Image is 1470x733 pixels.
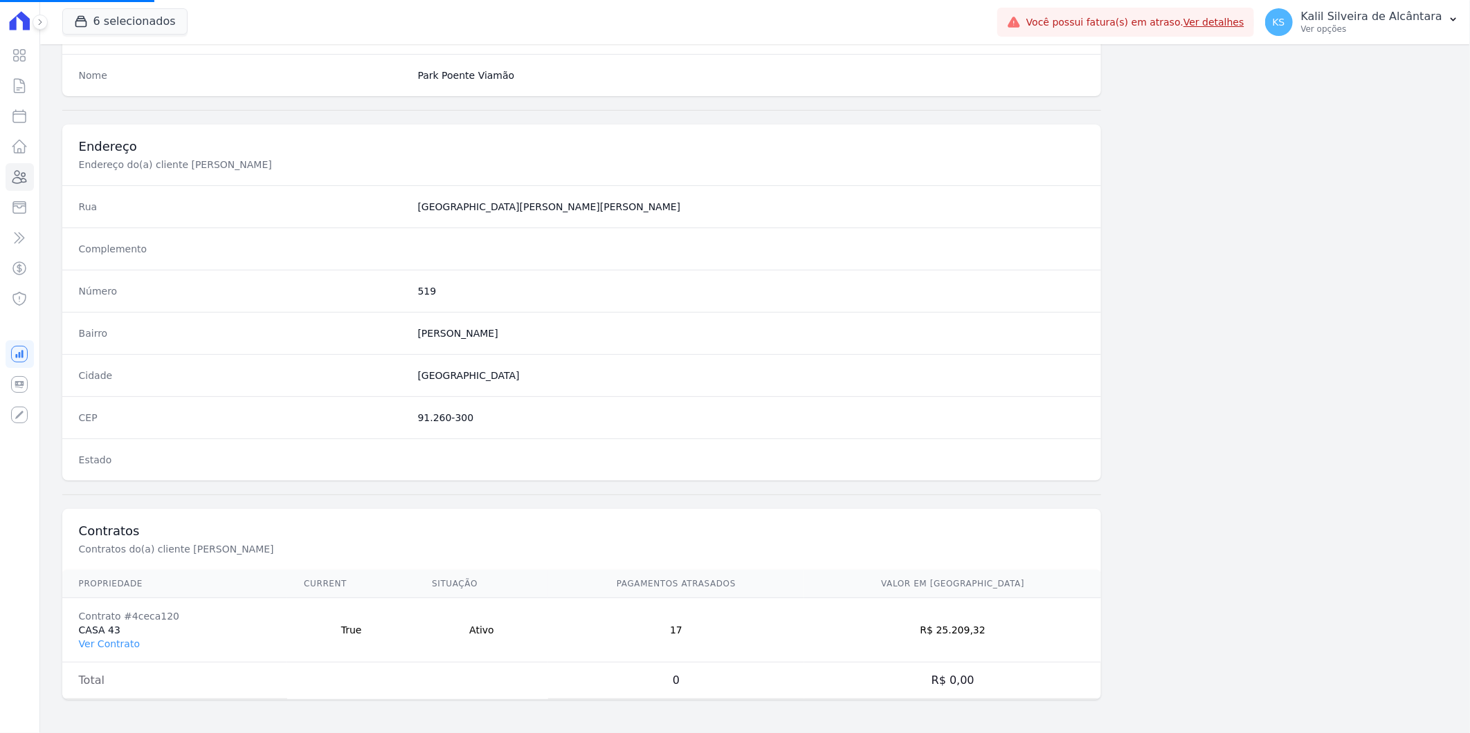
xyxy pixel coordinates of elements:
dd: [GEOGRAPHIC_DATA] [418,369,1085,382]
dt: Nome [79,68,407,82]
dt: Bairro [79,326,407,340]
a: Ver Contrato [79,638,140,649]
td: True [287,598,415,662]
button: 6 selecionados [62,8,188,35]
th: Current [287,570,415,598]
td: R$ 0,00 [804,662,1101,699]
dt: CEP [79,411,407,425]
p: Ver opções [1301,24,1442,35]
th: Valor em [GEOGRAPHIC_DATA] [804,570,1101,598]
h3: Contratos [79,523,1085,539]
th: Pagamentos Atrasados [548,570,804,598]
td: Ativo [415,598,548,662]
h3: Endereço [79,138,1085,155]
dt: Número [79,284,407,298]
td: Total [62,662,288,699]
button: KS Kalil Silveira de Alcântara Ver opções [1254,3,1470,41]
th: Propriedade [62,570,288,598]
dd: [GEOGRAPHIC_DATA][PERSON_NAME][PERSON_NAME] [418,200,1085,214]
p: Kalil Silveira de Alcântara [1301,10,1442,24]
p: Endereço do(a) cliente [PERSON_NAME] [79,158,544,171]
a: Ver detalhes [1183,17,1244,28]
dt: Cidade [79,369,407,382]
th: Situação [415,570,548,598]
td: CASA 43 [62,598,288,662]
dt: Estado [79,453,407,467]
div: Contrato #4ceca120 [79,609,271,623]
dd: 91.260-300 [418,411,1085,425]
dd: [PERSON_NAME] [418,326,1085,340]
dd: Park Poente Viamão [418,68,1085,82]
p: Contratos do(a) cliente [PERSON_NAME] [79,542,544,556]
td: R$ 25.209,32 [804,598,1101,662]
td: 0 [548,662,804,699]
span: KS [1273,17,1285,27]
span: Você possui fatura(s) em atraso. [1026,15,1244,30]
dt: Rua [79,200,407,214]
dd: 519 [418,284,1085,298]
td: 17 [548,598,804,662]
dt: Complemento [79,242,407,256]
